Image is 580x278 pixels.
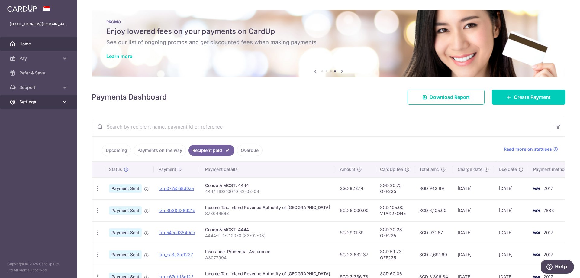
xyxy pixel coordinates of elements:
[159,230,195,235] a: txn_54ced3840cb
[408,90,485,105] a: Download Report
[92,117,551,136] input: Search by recipient name, payment id or reference
[109,206,142,215] span: Payment Sent
[375,244,414,266] td: SGD 59.23 OFF225
[159,186,194,191] a: txn_077e558d0aa
[106,19,551,24] p: PROMO
[19,99,59,105] span: Settings
[19,70,59,76] span: Refer & Save
[530,185,542,192] img: Bank Card
[205,182,330,188] div: Condo & MCST. 4444
[19,84,59,90] span: Support
[541,260,574,275] iframe: Opens a widget where you can find more information
[543,230,553,235] span: 2017
[106,53,132,59] a: Learn more
[419,166,439,172] span: Total amt.
[205,233,330,239] p: 4444-TID-210070 (82-02-08)
[375,177,414,199] td: SGD 20.75 OFF225
[530,207,542,214] img: Bank Card
[414,221,453,244] td: SGD 921.67
[453,221,494,244] td: [DATE]
[188,145,234,156] a: Recipient paid
[237,145,263,156] a: Overdue
[335,244,375,266] td: SGD 2,632.37
[453,244,494,266] td: [DATE]
[528,162,574,177] th: Payment method
[335,199,375,221] td: SGD 6,000.00
[200,162,335,177] th: Payment details
[92,92,167,103] h4: Payments Dashboard
[430,93,470,101] span: Download Report
[530,251,542,258] img: Bank Card
[205,249,330,255] div: Insurance. Prudential Assurance
[335,221,375,244] td: SGD 901.39
[109,228,142,237] span: Payment Sent
[205,227,330,233] div: Condo & MCST. 4444
[504,146,552,152] span: Read more on statuses
[109,166,122,172] span: Status
[458,166,482,172] span: Charge date
[109,184,142,193] span: Payment Sent
[205,211,330,217] p: S7804456Z
[380,166,403,172] span: CardUp fee
[7,5,37,12] img: CardUp
[106,27,551,36] h5: Enjoy lowered fees on your payments on CardUp
[543,186,553,191] span: 2017
[102,145,131,156] a: Upcoming
[414,177,453,199] td: SGD 942.89
[543,208,554,213] span: 7883
[109,250,142,259] span: Payment Sent
[453,177,494,199] td: [DATE]
[530,229,542,236] img: Bank Card
[10,21,68,27] p: [EMAIL_ADDRESS][DOMAIN_NAME]
[19,55,59,61] span: Pay
[205,271,330,277] div: Income Tax. Inland Revenue Authority of [GEOGRAPHIC_DATA]
[492,90,565,105] a: Create Payment
[375,221,414,244] td: SGD 20.28 OFF225
[159,252,193,257] a: txn_ca3c2fe1227
[335,177,375,199] td: SGD 922.14
[504,146,558,152] a: Read more on statuses
[154,162,200,177] th: Payment ID
[514,93,551,101] span: Create Payment
[92,10,565,77] img: Latest Promos banner
[543,252,553,257] span: 2017
[159,208,195,213] a: txn_3b38d36921c
[19,41,59,47] span: Home
[375,199,414,221] td: SGD 105.00 VTAX25ONE
[494,199,528,221] td: [DATE]
[205,188,330,195] p: 4444TID210070 82-02-08
[494,177,528,199] td: [DATE]
[494,221,528,244] td: [DATE]
[205,255,330,261] p: A3077994
[205,204,330,211] div: Income Tax. Inland Revenue Authority of [GEOGRAPHIC_DATA]
[134,145,186,156] a: Payments on the way
[340,166,355,172] span: Amount
[499,166,517,172] span: Due date
[106,39,551,46] h6: See our list of ongoing promos and get discounted fees when making payments
[414,199,453,221] td: SGD 6,105.00
[414,244,453,266] td: SGD 2,691.60
[494,244,528,266] td: [DATE]
[453,199,494,221] td: [DATE]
